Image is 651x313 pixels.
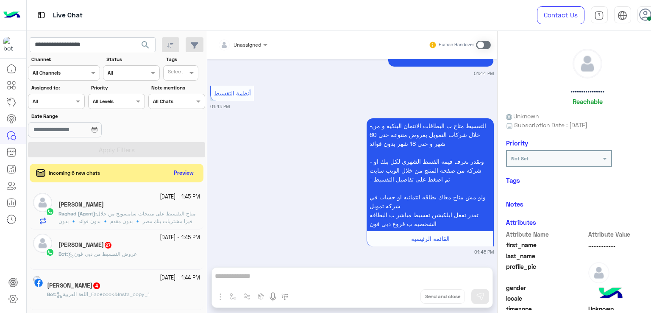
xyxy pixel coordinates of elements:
[47,282,101,289] h5: Mahmoud ElSayed
[506,230,587,239] span: Attribute Name
[46,248,54,257] img: WhatsApp
[570,85,604,95] h5: ................
[160,234,200,242] small: [DATE] - 1:45 PM
[53,10,83,21] p: Live Chat
[46,207,54,216] img: WhatsApp
[56,291,150,297] span: اللغة العربية_Facebook&Insta_copy_1
[214,89,251,97] span: أنظمة التقسيط
[537,6,584,24] a: Contact Us
[160,193,200,201] small: [DATE] - 1:45 PM
[511,155,529,162] b: Not Set
[506,283,587,292] span: gender
[58,210,195,232] span: متاح التقسيط على منتجات سامسونج من خلال فيزا مشتريات بنك مصر 🔹 بدون مقدم 🔹 بدون فوائد 🔹 بدون مصار...
[506,139,528,147] h6: Priority
[135,37,156,56] button: search
[594,11,604,20] img: tab
[58,241,112,249] h5: Ahmed Nasr
[618,11,627,20] img: tab
[49,169,100,177] span: Incoming 6 new chats
[170,167,197,179] button: Preview
[420,289,465,304] button: Send and close
[3,6,20,24] img: Logo
[210,103,230,110] small: 01:45 PM
[105,242,111,249] span: 27
[106,56,159,63] label: Status
[506,112,539,120] span: Unknown
[411,235,450,242] span: القائمة الرئيسية
[367,118,494,231] p: 9/10/2025, 1:45 PM
[474,70,494,77] small: 01:44 PM
[506,252,587,260] span: last_name
[31,84,84,92] label: Assigned to:
[33,276,41,283] img: picture
[588,262,609,283] img: defaultAdmin.png
[151,84,204,92] label: Note mentions
[234,42,261,48] span: Unassigned
[58,251,68,257] b: :
[33,234,52,253] img: defaultAdmin.png
[596,279,626,309] img: hulul-logo.png
[3,37,19,52] img: 1403182699927242
[167,68,183,78] div: Select
[439,42,474,48] small: Human Handover
[58,210,97,217] b: :
[573,49,602,78] img: defaultAdmin.png
[93,282,100,289] span: 4
[31,56,99,63] label: Channel:
[514,120,587,129] span: Subscription Date : [DATE]
[506,294,587,303] span: locale
[506,262,587,282] span: profile_pic
[506,200,523,208] h6: Notes
[58,251,67,257] span: Bot
[140,40,150,50] span: search
[58,201,104,208] h5: Mayar Mohamed
[31,112,144,120] label: Date Range
[33,193,52,212] img: defaultAdmin.png
[573,98,603,105] h6: Reachable
[91,84,144,92] label: Priority
[591,6,608,24] a: tab
[34,279,43,287] img: Facebook
[47,291,56,297] b: :
[47,291,55,297] span: Bot
[68,251,137,257] span: عروض التقسيط من دبي فون
[506,240,587,249] span: first_name
[474,249,494,255] small: 01:45 PM
[58,210,95,217] span: Raghad (Agent)
[506,218,536,226] h6: Attributes
[166,56,204,63] label: Tags
[36,10,47,20] img: tab
[160,274,200,282] small: [DATE] - 1:44 PM
[28,142,205,157] button: Apply Filters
